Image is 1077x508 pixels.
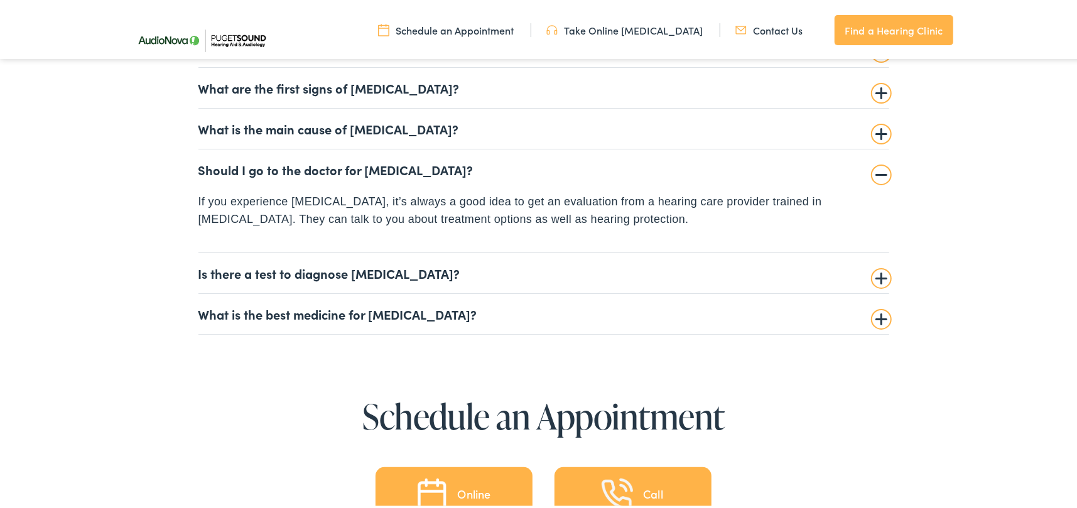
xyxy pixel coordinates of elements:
a: Find a Hearing Clinic [835,13,953,43]
summary: What is the best medicine for [MEDICAL_DATA]? [198,304,889,319]
summary: Is there a test to diagnose [MEDICAL_DATA]? [198,263,889,278]
a: Schedule an Appointment [378,21,514,35]
img: utility icon [546,21,558,35]
a: Take Online [MEDICAL_DATA] [546,21,703,35]
div: Call [643,486,663,497]
img: Schedule an Appointment [416,476,448,507]
div: Online [458,486,491,497]
summary: What are the first signs of [MEDICAL_DATA]? [198,78,889,93]
a: Contact Us [735,21,803,35]
summary: Should I go to the doctor for [MEDICAL_DATA]? [198,159,889,175]
img: utility icon [378,21,389,35]
span: If you experience [MEDICAL_DATA], it’s always a good idea to get an evaluation from a hearing car... [198,193,822,224]
img: utility icon [735,21,747,35]
img: Take an Online Hearing Test [602,476,633,507]
summary: What is the main cause of [MEDICAL_DATA]? [198,119,889,134]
